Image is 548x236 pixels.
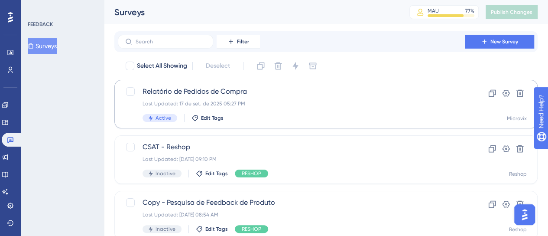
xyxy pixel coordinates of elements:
span: Filter [237,38,249,45]
div: MAU [428,7,439,14]
span: New Survey [490,38,518,45]
span: Select All Showing [137,61,187,71]
div: Last Updated: 17 de set. de 2025 05:27 PM [143,100,440,107]
button: Edit Tags [196,226,228,233]
span: Deselect [206,61,230,71]
div: Reshop [509,226,527,233]
span: CSAT - Reshop [143,142,440,152]
span: RESHOP [242,226,261,233]
span: Edit Tags [205,226,228,233]
div: Surveys [114,6,388,18]
div: Last Updated: [DATE] 09:10 PM [143,156,440,163]
span: Copy - Pesquisa de Feedback de Produto [143,197,440,208]
button: Edit Tags [196,170,228,177]
span: Publish Changes [491,9,532,16]
div: Reshop [509,170,527,177]
iframe: UserGuiding AI Assistant Launcher [512,202,538,228]
div: Microvix [507,115,527,122]
span: Edit Tags [201,115,224,121]
span: Inactive [156,226,175,233]
span: Need Help? [20,2,54,13]
button: New Survey [465,35,534,49]
div: 77 % [465,7,474,14]
input: Search [136,39,206,45]
button: Surveys [28,38,57,54]
button: Edit Tags [191,115,224,121]
span: Inactive [156,170,175,177]
span: Active [156,115,171,121]
button: Filter [217,35,260,49]
button: Publish Changes [486,5,538,19]
button: Deselect [198,58,238,74]
div: Last Updated: [DATE] 08:54 AM [143,211,440,218]
span: Relatório de Pedidos de Compra [143,86,440,97]
div: FEEDBACK [28,21,53,28]
span: Edit Tags [205,170,228,177]
span: RESHOP [242,170,261,177]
